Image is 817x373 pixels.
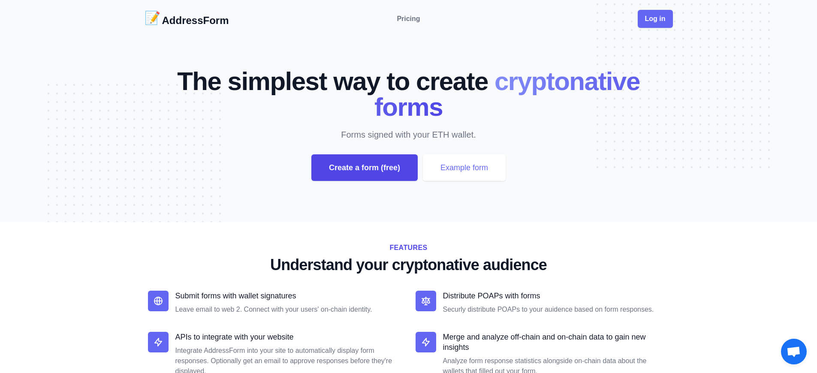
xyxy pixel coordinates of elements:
[423,154,506,181] div: Example form
[189,129,628,141] p: Forms signed with your ETH wallet.
[175,332,402,342] p: APIs to integrate with your website
[145,10,160,27] div: 📝
[443,332,669,352] p: Merge and analyze off-chain and on-chain data to gain new insights
[148,256,669,274] p: Understand your cryptonative audience
[148,243,669,253] h2: Features
[781,339,807,364] a: Open chat
[175,304,402,315] dd: Leave email to web 2. Connect with your users' on-chain identity.
[177,67,488,96] span: The simplest way to create
[162,14,229,27] h2: AddressForm
[374,67,640,121] span: cryptonative forms
[638,10,673,28] div: Log in
[175,291,402,301] p: Submit forms with wallet signatures
[443,291,669,301] p: Distribute POAPs with forms
[443,304,669,315] dd: Securly distribute POAPs to your auidence based on form responses.
[397,14,420,24] a: Pricing
[145,10,673,27] nav: Global
[311,154,418,181] div: Create a form (free)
